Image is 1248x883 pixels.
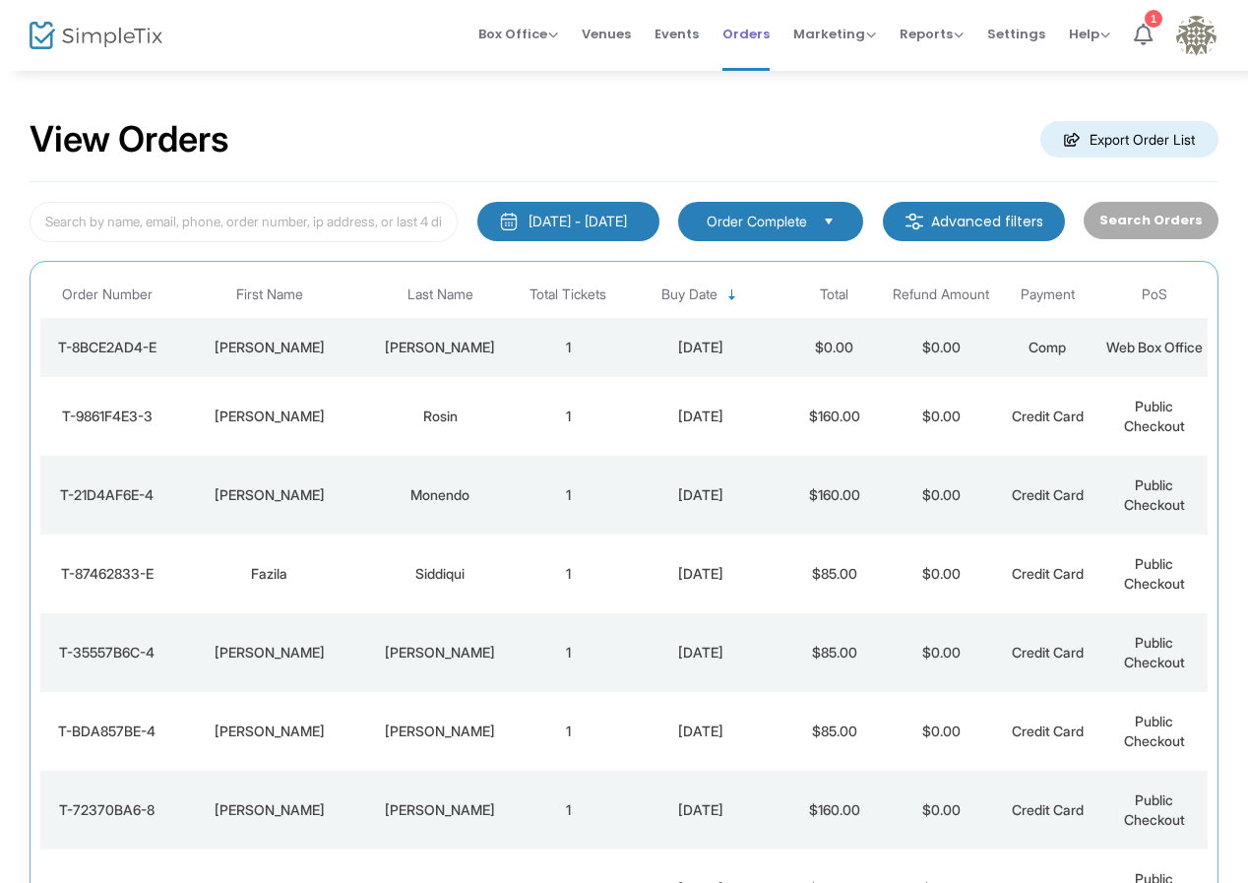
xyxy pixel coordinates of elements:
span: Marketing [793,25,876,43]
th: Refund Amount [888,272,994,318]
td: 1 [515,692,621,771]
td: $0.00 [888,692,994,771]
div: T-8BCE2AD4-E [45,338,168,357]
div: Monendo [370,485,510,505]
span: Credit Card [1012,565,1084,582]
span: Public Checkout [1124,634,1185,670]
div: 9/14/2025 [626,564,776,584]
span: Venues [582,9,631,59]
h2: View Orders [30,118,229,161]
td: 1 [515,318,621,377]
span: Credit Card [1012,408,1084,424]
span: Order Number [62,286,153,303]
span: First Name [236,286,303,303]
td: $0.00 [888,377,994,456]
div: 1 [1145,10,1162,28]
span: Public Checkout [1124,713,1185,749]
td: $160.00 [781,771,888,850]
span: Orders [722,9,770,59]
div: T-72370BA6-8 [45,800,168,820]
div: T-21D4AF6E-4 [45,485,168,505]
td: $85.00 [781,692,888,771]
td: $160.00 [781,377,888,456]
span: Order Complete [707,212,807,231]
span: Box Office [478,25,558,43]
div: Siddiqui [370,564,510,584]
div: T-35557B6C-4 [45,643,168,662]
td: 1 [515,771,621,850]
th: Total Tickets [515,272,621,318]
button: [DATE] - [DATE] [477,202,659,241]
td: $0.00 [888,318,994,377]
span: Payment [1021,286,1075,303]
span: Comp [1029,339,1066,355]
div: T-87462833-E [45,564,168,584]
span: Buy Date [661,286,718,303]
span: Web Box Office [1106,339,1203,355]
div: 9/15/2025 [626,407,776,426]
td: 1 [515,535,621,613]
div: Marie [178,485,360,505]
button: Select [815,211,842,232]
div: Oliver [370,800,510,820]
m-button: Advanced filters [883,202,1065,241]
span: Credit Card [1012,723,1084,739]
span: Help [1069,25,1110,43]
div: Wilson [370,722,510,741]
div: Tornberg [370,338,510,357]
div: Matuzak [370,643,510,662]
span: Reports [900,25,964,43]
div: 9/14/2025 [626,722,776,741]
div: Lisa [178,407,360,426]
td: 1 [515,613,621,692]
span: PoS [1142,286,1167,303]
span: Settings [987,9,1045,59]
th: Total [781,272,888,318]
span: Events [655,9,699,59]
span: Credit Card [1012,644,1084,661]
td: $85.00 [781,613,888,692]
div: Leigh [178,800,360,820]
div: Julie [178,643,360,662]
div: Rosin [370,407,510,426]
div: T-9861F4E3-3 [45,407,168,426]
span: Last Name [407,286,473,303]
span: Public Checkout [1124,555,1185,592]
span: Credit Card [1012,801,1084,818]
img: filter [905,212,924,231]
div: T-BDA857BE-4 [45,722,168,741]
div: 9/15/2025 [626,485,776,505]
div: Fazila [178,564,360,584]
span: Public Checkout [1124,398,1185,434]
div: Elizabeth [178,722,360,741]
img: monthly [499,212,519,231]
td: $0.00 [781,318,888,377]
span: Public Checkout [1124,791,1185,828]
span: Credit Card [1012,486,1084,503]
div: 9/14/2025 [626,643,776,662]
input: Search by name, email, phone, order number, ip address, or last 4 digits of card [30,202,458,242]
td: 1 [515,377,621,456]
span: Sortable [724,287,740,303]
div: [DATE] - [DATE] [529,212,627,231]
td: $0.00 [888,771,994,850]
td: $85.00 [781,535,888,613]
td: $0.00 [888,613,994,692]
div: Sandra [178,338,360,357]
td: $0.00 [888,535,994,613]
div: 9/12/2025 [626,800,776,820]
span: Public Checkout [1124,476,1185,513]
td: $160.00 [781,456,888,535]
td: $0.00 [888,456,994,535]
div: 9/16/2025 [626,338,776,357]
m-button: Export Order List [1040,121,1218,158]
td: 1 [515,456,621,535]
